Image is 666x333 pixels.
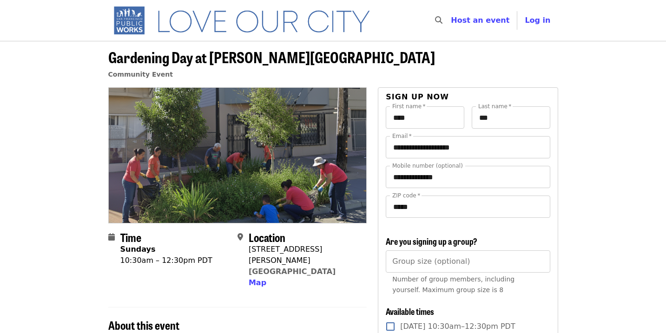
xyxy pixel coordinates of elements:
label: ZIP code [392,193,420,198]
label: Email [392,133,412,139]
div: 10:30am – 12:30pm PDT [120,255,212,266]
input: Email [386,136,550,158]
span: About this event [108,317,179,333]
img: Gardening Day at Leland Ave Rain Gardens organized by SF Public Works [109,88,367,222]
span: Sign up now [386,92,449,101]
input: Search [448,9,455,32]
label: Last name [478,104,511,109]
label: Mobile number (optional) [392,163,463,169]
input: Mobile number (optional) [386,166,550,188]
span: Location [249,229,285,245]
span: Gardening Day at [PERSON_NAME][GEOGRAPHIC_DATA] [108,46,435,68]
span: Available times [386,305,434,317]
span: Time [120,229,141,245]
input: Last name [472,106,550,129]
a: Community Event [108,71,173,78]
span: Number of group members, including yourself. Maximum group size is 8 [392,275,514,294]
span: [DATE] 10:30am–12:30pm PDT [400,321,515,332]
input: First name [386,106,464,129]
strong: Sundays [120,245,156,254]
a: [GEOGRAPHIC_DATA] [249,267,336,276]
a: Host an event [451,16,509,25]
img: SF Public Works - Home [108,6,384,35]
button: Map [249,277,266,288]
i: map-marker-alt icon [237,233,243,242]
span: Map [249,278,266,287]
button: Log in [517,11,558,30]
input: [object Object] [386,250,550,273]
i: search icon [435,16,442,25]
div: [STREET_ADDRESS][PERSON_NAME] [249,244,359,266]
label: First name [392,104,426,109]
span: Are you signing up a group? [386,235,477,247]
i: calendar icon [108,233,115,242]
span: Log in [525,16,550,25]
input: ZIP code [386,196,550,218]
